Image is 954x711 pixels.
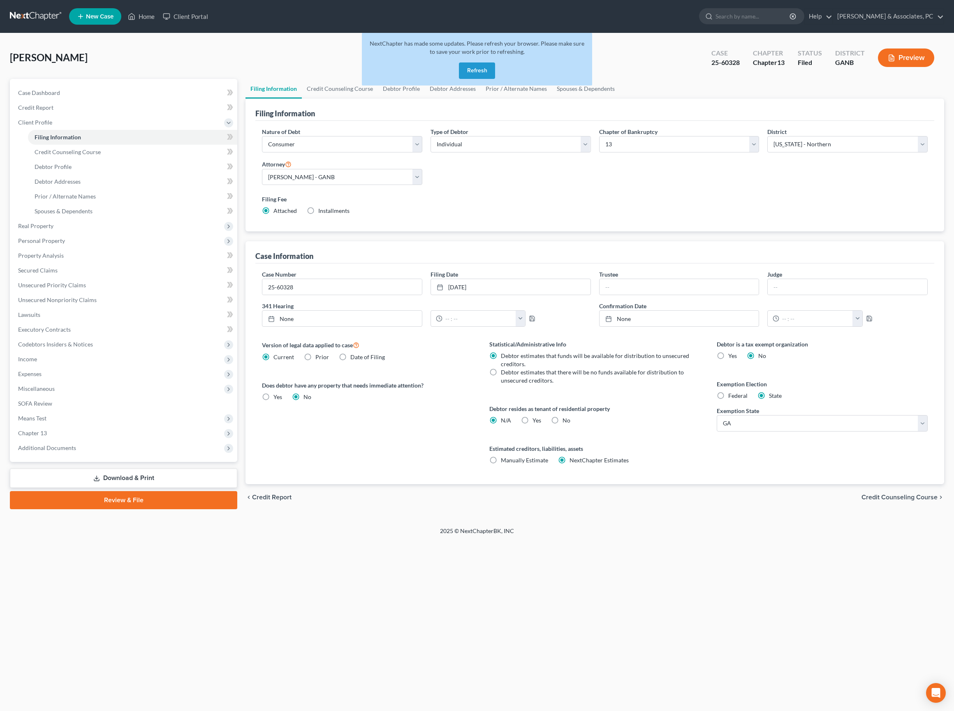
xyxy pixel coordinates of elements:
button: Refresh [459,62,495,79]
span: N/A [501,417,511,424]
span: Additional Documents [18,444,76,451]
div: 2025 © NextChapterBK, INC [243,527,711,542]
a: SOFA Review [12,396,237,411]
a: Property Analysis [12,248,237,263]
span: Manually Estimate [501,457,548,464]
a: Debtor Addresses [28,174,237,189]
div: Open Intercom Messenger [926,683,946,703]
a: [PERSON_NAME] & Associates, PC [833,9,944,24]
a: Lawsuits [12,307,237,322]
span: SOFA Review [18,400,52,407]
label: Case Number [262,270,296,279]
span: Debtor Profile [35,163,72,170]
label: Estimated creditors, liabilities, assets [489,444,700,453]
a: Credit Report [12,100,237,115]
span: Codebtors Insiders & Notices [18,341,93,348]
label: Exemption State [717,406,759,415]
input: -- [768,279,927,295]
span: Debtor estimates that there will be no funds available for distribution to unsecured creditors. [501,369,684,384]
a: None [262,311,422,326]
div: 25-60328 [711,58,740,67]
label: Debtor resides as tenant of residential property [489,404,700,413]
span: Income [18,355,37,362]
a: Secured Claims [12,263,237,278]
button: Preview [878,48,934,67]
span: Personal Property [18,237,65,244]
a: Executory Contracts [12,322,237,337]
i: chevron_left [245,494,252,501]
span: Prior [315,353,329,360]
span: Yes [728,352,737,359]
label: 341 Hearing [258,302,595,310]
a: Case Dashboard [12,85,237,100]
a: Unsecured Priority Claims [12,278,237,293]
span: No [758,352,766,359]
span: Unsecured Nonpriority Claims [18,296,97,303]
span: Credit Report [18,104,53,111]
label: Chapter of Bankruptcy [599,127,658,136]
button: chevron_left Credit Report [245,494,292,501]
a: Help [805,9,832,24]
div: Chapter [753,58,785,67]
label: Does debtor have any property that needs immediate attention? [262,381,473,390]
span: Lawsuits [18,311,40,318]
div: Status [798,48,822,58]
span: Credit Counseling Course [35,148,101,155]
div: Chapter [753,48,785,58]
div: Case [711,48,740,58]
a: Filing Information [245,79,302,99]
span: No [303,393,311,400]
a: Home [124,9,159,24]
span: Client Profile [18,119,52,126]
span: NextChapter has made some updates. Please refresh your browser. Please make sure to save your wor... [370,40,584,55]
span: Credit Report [252,494,292,501]
a: Filing Information [28,130,237,145]
span: Chapter 13 [18,429,47,436]
span: Installments [318,207,350,214]
span: Debtor Addresses [35,178,81,185]
span: Means Test [18,415,46,422]
a: Credit Counseling Course [302,79,378,99]
span: Expenses [18,370,42,377]
span: Yes [533,417,541,424]
label: Debtor is a tax exempt organization [717,340,928,349]
input: -- : -- [779,311,853,326]
div: Case Information [255,251,313,261]
a: Download & Print [10,469,237,488]
a: Credit Counseling Course [28,145,237,159]
input: Search by name... [715,9,791,24]
span: Property Analysis [18,252,64,259]
label: Filing Fee [262,195,928,203]
span: Secured Claims [18,267,58,274]
span: Prior / Alternate Names [35,193,96,200]
span: Yes [273,393,282,400]
span: New Case [86,14,113,20]
span: Debtor estimates that funds will be available for distribution to unsecured creditors. [501,352,689,367]
span: Filing Information [35,134,81,141]
label: Trustee [599,270,618,279]
input: Enter case number... [262,279,422,295]
label: Nature of Debt [262,127,300,136]
span: NextChapter Estimates [570,457,629,464]
div: Filed [798,58,822,67]
a: None [600,311,759,326]
span: Miscellaneous [18,385,55,392]
a: [DATE] [431,279,590,295]
span: State [769,392,782,399]
span: Attached [273,207,297,214]
span: Real Property [18,222,53,229]
a: Client Portal [159,9,212,24]
span: Date of Filing [350,353,385,360]
span: Credit Counseling Course [861,494,938,501]
label: Judge [767,270,782,279]
a: Unsecured Nonpriority Claims [12,293,237,307]
a: Review & File [10,491,237,509]
span: Spouses & Dependents [35,208,93,215]
label: Attorney [262,159,292,169]
label: Confirmation Date [595,302,932,310]
div: District [835,48,865,58]
label: Statistical/Administrative Info [489,340,700,349]
span: Federal [728,392,748,399]
a: Spouses & Dependents [28,204,237,219]
label: District [767,127,787,136]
